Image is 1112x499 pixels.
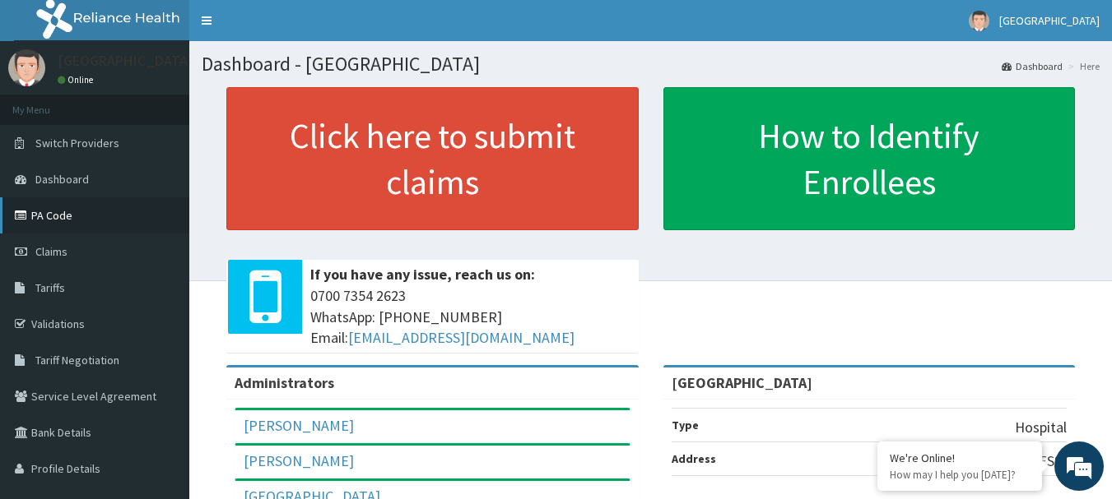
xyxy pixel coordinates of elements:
a: How to Identify Enrollees [663,87,1076,230]
img: User Image [8,49,45,86]
span: Dashboard [35,172,89,187]
span: Tariff Negotiation [35,353,119,367]
h1: Dashboard - [GEOGRAPHIC_DATA] [202,53,1100,75]
a: Dashboard [1002,59,1063,73]
p: How may I help you today? [890,468,1030,482]
b: Type [672,418,699,432]
a: [PERSON_NAME] [244,416,354,435]
div: We're Online! [890,450,1030,465]
a: [EMAIL_ADDRESS][DOMAIN_NAME] [348,328,575,347]
li: Here [1064,59,1100,73]
b: Address [672,451,716,466]
a: [PERSON_NAME] [244,451,354,470]
p: [GEOGRAPHIC_DATA] [58,53,193,68]
img: User Image [969,11,989,31]
span: Switch Providers [35,136,119,150]
a: Online [58,74,97,85]
strong: [GEOGRAPHIC_DATA] [672,373,812,392]
b: If you have any issue, reach us on: [310,265,535,284]
span: 0700 7354 2623 WhatsApp: [PHONE_NUMBER] Email: [310,285,630,349]
a: Click here to submit claims [226,87,639,230]
p: Hospital [1015,417,1067,438]
span: [GEOGRAPHIC_DATA] [999,13,1100,28]
span: Claims [35,244,67,259]
b: Administrators [235,373,334,392]
span: Tariffs [35,280,65,295]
